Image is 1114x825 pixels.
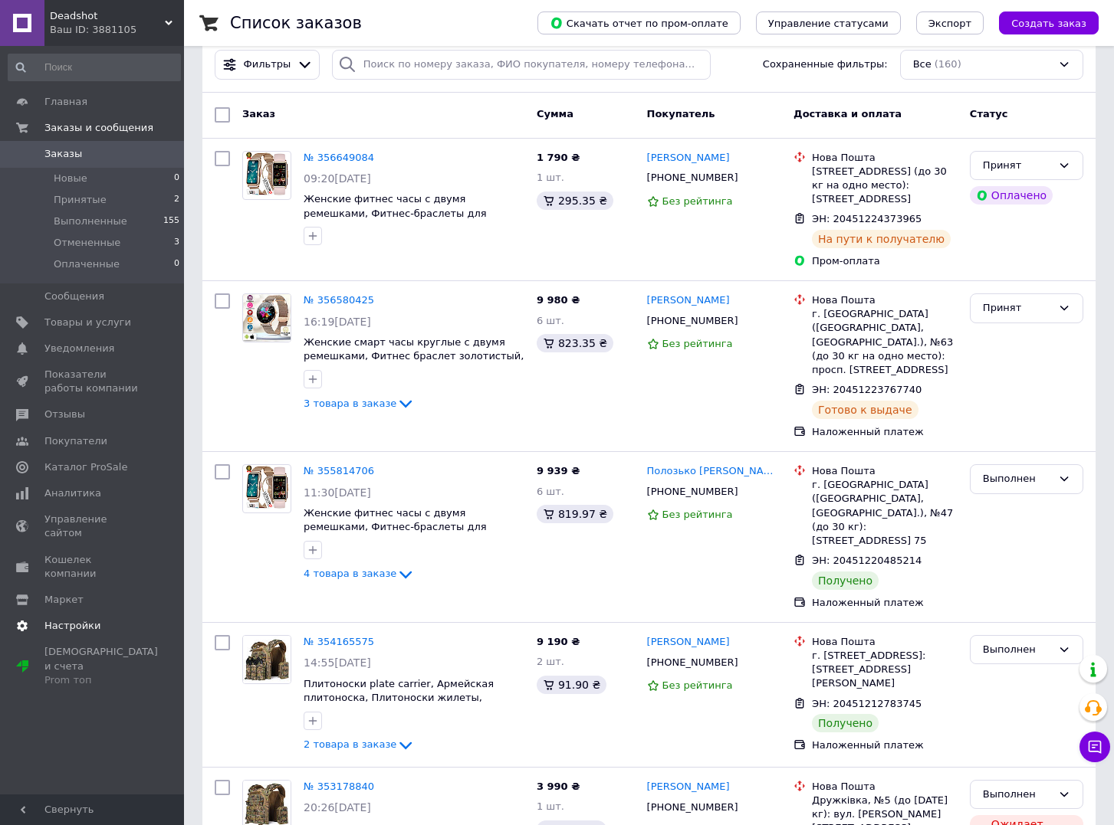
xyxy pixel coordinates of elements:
span: 0 [174,172,179,185]
span: Каталог ProSale [44,460,127,474]
span: 9 190 ₴ [537,636,580,647]
div: Выполнен [983,471,1052,487]
a: Полозько [PERSON_NAME] [647,464,782,479]
div: [PHONE_NUMBER] [644,482,741,502]
img: Фото товару [245,152,288,199]
div: На пути к получателю [812,230,951,248]
span: 20:26[DATE] [304,801,371,814]
span: Без рейтинга [662,195,733,207]
span: 9 980 ₴ [537,294,580,306]
a: № 354165575 [304,636,374,647]
a: [PERSON_NAME] [647,151,730,165]
span: ЭН: 20451212783745 [812,698,922,709]
h1: Список заказов [230,14,362,32]
input: Поиск [8,54,181,81]
a: [PERSON_NAME] [647,635,730,650]
a: Фото товару [242,293,291,342]
span: 16:19[DATE] [304,316,371,328]
div: Наложенный платеж [812,425,958,439]
a: 3 товара в заказе [304,398,415,409]
a: № 356580425 [304,294,374,306]
span: Фильтры [244,57,291,72]
span: 09:20[DATE] [304,172,371,185]
div: [STREET_ADDRESS] (до 30 кг на одно место): [STREET_ADDRESS] [812,165,958,207]
span: ЭН: 20451224373965 [812,213,922,224]
a: Фото товару [242,635,291,684]
span: Создать заказ [1011,18,1086,29]
a: [PERSON_NAME] [647,780,730,794]
div: Нова Пошта [812,635,958,649]
span: Настройки [44,619,100,633]
span: Кошелек компании [44,553,142,581]
a: Плитоноски plate carrier, Армейская плитоноска, Плитоноски жилеты, Плитоноска камуфляж [304,678,494,718]
span: Deadshot [50,9,165,23]
button: Скачать отчет по пром-оплате [537,11,741,34]
span: 14:55[DATE] [304,656,371,669]
div: 823.35 ₴ [537,334,613,352]
button: Чат с покупателем [1079,732,1110,762]
div: [PHONE_NUMBER] [644,168,741,188]
span: 11:30[DATE] [304,486,371,499]
div: Выполнен [983,787,1052,803]
span: (160) [935,58,961,70]
a: Фото товару [242,151,291,200]
span: Оплаченные [54,257,120,271]
span: 4 товара в заказе [304,568,396,580]
button: Управление статусами [756,11,901,34]
span: [DEMOGRAPHIC_DATA] и счета [44,645,158,687]
span: 3 товара в заказе [304,398,396,409]
span: Статус [970,108,1008,119]
span: ЭН: 20451223767740 [812,384,922,395]
span: 1 шт. [537,800,564,812]
a: 2 товара в заказе [304,738,415,750]
span: Выполненные [54,214,127,228]
span: Сообщения [44,290,104,303]
a: Женские фитнес часы с двумя ремешками, Фитнес-браслеты для женщин для тренировок [304,193,487,233]
div: Наложенный платеж [812,738,958,752]
span: Все [913,57,932,72]
div: Ваш ID: 3881105 [50,23,184,37]
div: г. [GEOGRAPHIC_DATA] ([GEOGRAPHIC_DATA], [GEOGRAPHIC_DATA].), №47 (до 30 кг): [STREET_ADDRESS] 75 [812,478,958,548]
div: Нова Пошта [812,464,958,478]
span: Без рейтинга [662,338,733,349]
img: Фото товару [245,465,288,512]
span: Управление сайтом [44,512,142,540]
span: Новые [54,172,87,185]
span: Без рейтинга [662,679,733,691]
div: Принят [983,158,1052,174]
div: Нова Пошта [812,151,958,165]
span: Покупатель [647,108,715,119]
span: Женские фитнес часы с двумя ремешками, Фитнес-браслеты для женщин для тренировок [304,507,487,547]
span: 3 [174,236,179,250]
span: Управление статусами [768,18,889,29]
a: № 355814706 [304,465,374,476]
span: 2 шт. [537,656,564,667]
div: Prom топ [44,673,158,687]
span: 1 шт. [537,172,564,183]
div: [PHONE_NUMBER] [644,797,741,817]
a: 4 товара в заказе [304,568,415,579]
span: 0 [174,257,179,271]
span: Маркет [44,593,84,607]
div: 91.90 ₴ [537,676,606,694]
span: 3 990 ₴ [537,781,580,792]
span: Отзывы [44,408,85,421]
div: Выполнен [983,642,1052,658]
div: Принят [983,300,1052,316]
div: Нова Пошта [812,293,958,307]
img: Фото товару [243,294,291,342]
span: Сумма [537,108,573,119]
div: 819.97 ₴ [537,505,613,523]
span: 155 [163,214,179,228]
span: Аналитика [44,486,101,500]
div: Готово к выдаче [812,401,918,419]
a: Женские смарт часы круглые с двумя ремешками, Фитнес браслет золотистый, Женские смарт часы мален... [304,336,524,376]
a: [PERSON_NAME] [647,293,730,308]
span: Заказы и сообщения [44,121,153,135]
a: № 356649084 [304,152,374,163]
div: 295.35 ₴ [537,192,613,210]
div: Оплачено [970,186,1053,205]
div: г. [STREET_ADDRESS]: [STREET_ADDRESS][PERSON_NAME] [812,649,958,691]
